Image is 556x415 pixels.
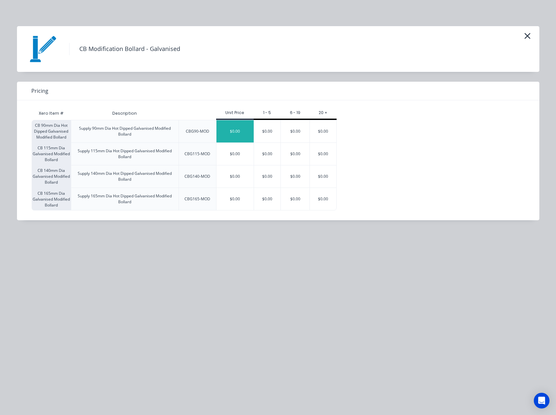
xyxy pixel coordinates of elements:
div: $0.00 [216,143,254,165]
div: Supply 115mm Dia Hot Dipped Galvanised Modified Bollard [76,148,173,160]
div: 1 - 5 [254,110,281,116]
div: $0.00 [254,143,281,165]
div: CB 90mm Dia Hot Dipped Galvanised Modified Bollard [32,120,71,142]
div: CB 165mm Dia Galvanised Modified Bollard [32,188,71,210]
h4: CB Modification Bollard - Galvanised [69,43,190,55]
div: Xero Item # [32,107,71,120]
img: CB Modification Bollard - Galvanised [27,33,59,65]
div: $0.00 [254,120,281,142]
div: CB 140mm Dia Galvanised Modified Bollard [32,165,71,188]
div: $0.00 [216,188,254,210]
div: $0.00 [310,188,336,210]
div: $0.00 [281,143,310,165]
div: Description [107,105,142,122]
div: Unit Price [216,110,254,116]
div: CBG115-MOD [184,151,210,157]
div: $0.00 [216,165,254,188]
div: $0.00 [281,165,310,188]
div: CBG140-MOD [184,174,210,179]
span: Pricing [31,87,48,95]
div: Supply 140mm Dia Hot Dipped Galvanised Modified Bollard [76,171,173,182]
div: $0.00 [254,165,281,188]
div: 20 + [310,110,337,116]
div: CBG90-MOD [186,128,209,134]
div: $0.00 [281,188,310,210]
div: Supply 90mm Dia Hot Dipped Galvanised Modified Bollard [76,125,173,137]
div: $0.00 [310,165,336,188]
div: $0.00 [281,120,310,142]
div: $0.00 [216,120,254,142]
div: CBG165-MOD [184,196,210,202]
div: Open Intercom Messenger [534,393,549,408]
div: CB 115mm Dia Galvanised Modified Bollard [32,142,71,165]
div: $0.00 [254,188,281,210]
div: $0.00 [310,143,336,165]
div: Supply 165mm Dia Hot Dipped Galvanised Modified Bollard [76,193,173,205]
div: $0.00 [310,120,336,142]
div: 6 - 19 [280,110,310,116]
